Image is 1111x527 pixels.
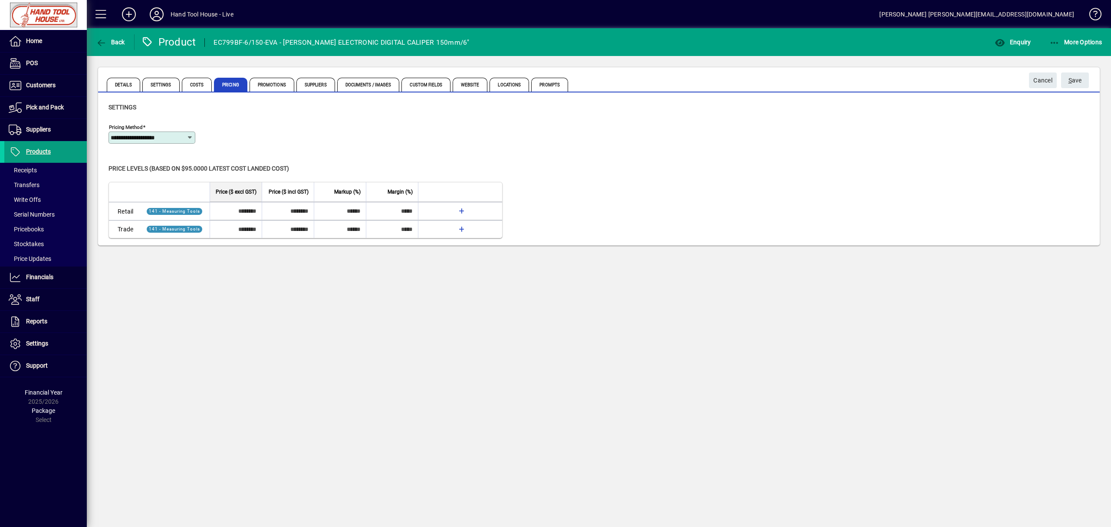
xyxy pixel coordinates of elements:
span: Details [107,78,140,92]
span: Settings [108,104,136,111]
button: Save [1061,72,1089,88]
div: [PERSON_NAME] [PERSON_NAME][EMAIL_ADDRESS][DOMAIN_NAME] [879,7,1074,21]
span: Cancel [1033,73,1052,88]
div: Product [141,35,196,49]
app-page-header-button: Back [87,34,135,50]
span: Transfers [9,181,39,188]
a: Serial Numbers [4,207,87,222]
a: Pricebooks [4,222,87,237]
span: S [1068,77,1072,84]
span: 141 - Measuring Tools [149,209,200,214]
span: Financials [26,273,53,280]
button: Back [94,34,127,50]
span: Pick and Pack [26,104,64,111]
a: Write Offs [4,192,87,207]
span: ave [1068,73,1082,88]
span: Enquiry [995,39,1031,46]
span: Pricebooks [9,226,44,233]
span: Financial Year [25,389,62,396]
span: Customers [26,82,56,89]
span: Costs [182,78,212,92]
a: Suppliers [4,119,87,141]
span: Suppliers [296,78,335,92]
a: Transfers [4,178,87,192]
button: Enquiry [993,34,1033,50]
span: Price levels (based on $95.0000 Latest cost landed cost) [108,165,289,172]
a: Support [4,355,87,377]
span: POS [26,59,38,66]
button: Profile [143,7,171,22]
a: POS [4,53,87,74]
mat-label: Pricing method [109,124,143,130]
span: Price ($ incl GST) [269,187,309,197]
button: Cancel [1029,72,1057,88]
span: Price Updates [9,255,51,262]
span: Receipts [9,167,37,174]
a: Customers [4,75,87,96]
span: More Options [1049,39,1102,46]
span: Documents / Images [337,78,400,92]
a: Reports [4,311,87,333]
span: Margin (%) [388,187,413,197]
span: Reports [26,318,47,325]
span: Staff [26,296,39,303]
td: Trade [109,220,139,238]
span: Prompts [531,78,568,92]
td: Retail [109,202,139,220]
span: Custom Fields [401,78,450,92]
button: More Options [1047,34,1104,50]
div: EC799BF-6/150-EVA - [PERSON_NAME] ELECTRONIC DIGITAL CALIPER 150mm/6" [214,36,469,49]
span: Settings [26,340,48,347]
span: Home [26,37,42,44]
span: Locations [490,78,529,92]
span: Serial Numbers [9,211,55,218]
span: Package [32,407,55,414]
a: Home [4,30,87,52]
span: Write Offs [9,196,41,203]
span: Price ($ excl GST) [216,187,256,197]
a: Financials [4,267,87,288]
a: Pick and Pack [4,97,87,119]
span: Markup (%) [334,187,361,197]
span: 141 - Measuring Tools [149,227,200,231]
a: Knowledge Base [1083,2,1100,30]
span: Settings [142,78,180,92]
a: Stocktakes [4,237,87,251]
span: Products [26,148,51,155]
span: Stocktakes [9,240,44,247]
span: Promotions [250,78,294,92]
span: Suppliers [26,126,51,133]
a: Price Updates [4,251,87,266]
span: Website [453,78,488,92]
div: Hand Tool House - Live [171,7,233,21]
button: Add [115,7,143,22]
span: Back [96,39,125,46]
a: Receipts [4,163,87,178]
span: Support [26,362,48,369]
a: Staff [4,289,87,310]
a: Settings [4,333,87,355]
span: Pricing [214,78,247,92]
